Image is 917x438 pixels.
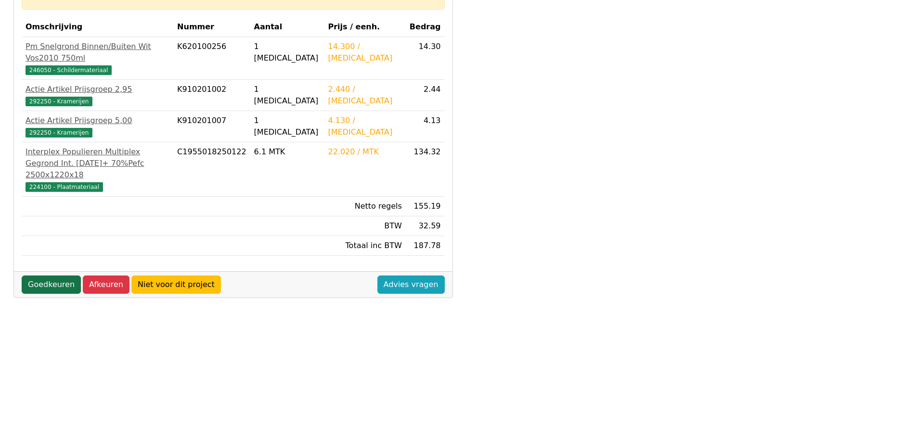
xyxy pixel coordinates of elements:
div: Interplex Populieren Multiplex Gegrond Int. [DATE]+ 70%Pefc 2500x1220x18 [26,146,169,181]
td: 14.30 [406,37,445,80]
th: Aantal [250,17,324,37]
td: Totaal inc BTW [324,236,405,256]
a: Afkeuren [83,275,129,294]
td: K910201007 [173,111,250,142]
a: Advies vragen [377,275,445,294]
span: 292250 - Kramerijen [26,97,92,106]
div: 22.020 / MTK [328,146,401,158]
div: 6.1 MTK [254,146,321,158]
div: 1 [MEDICAL_DATA] [254,115,321,138]
th: Bedrag [406,17,445,37]
div: 2.440 / [MEDICAL_DATA] [328,84,401,107]
div: Pm Snelgrond Binnen/Buiten Wit Vos2010 750ml [26,41,169,64]
td: Netto regels [324,197,405,216]
div: 4.130 / [MEDICAL_DATA] [328,115,401,138]
a: Actie Artikel Prijsgroep 5,00292250 - Kramerijen [26,115,169,138]
div: Actie Artikel Prijsgroep 5,00 [26,115,169,126]
td: 32.59 [406,216,445,236]
th: Prijs / eenh. [324,17,405,37]
div: 14.300 / [MEDICAL_DATA] [328,41,401,64]
td: BTW [324,216,405,236]
span: 292250 - Kramerijen [26,128,92,138]
td: 134.32 [406,142,445,197]
span: 246050 - Schildermateriaal [26,65,112,75]
a: Pm Snelgrond Binnen/Buiten Wit Vos2010 750ml246050 - Schildermateriaal [26,41,169,75]
div: 1 [MEDICAL_DATA] [254,41,321,64]
a: Actie Artikel Prijsgroep 2,95292250 - Kramerijen [26,84,169,107]
th: Omschrijving [22,17,173,37]
td: 155.19 [406,197,445,216]
span: 224100 - Plaatmateriaal [26,182,103,192]
td: 4.13 [406,111,445,142]
div: Actie Artikel Prijsgroep 2,95 [26,84,169,95]
td: K910201002 [173,80,250,111]
a: Goedkeuren [22,275,81,294]
div: 1 [MEDICAL_DATA] [254,84,321,107]
td: 2.44 [406,80,445,111]
td: K620100256 [173,37,250,80]
a: Niet voor dit project [131,275,221,294]
th: Nummer [173,17,250,37]
td: C1955018250122 [173,142,250,197]
a: Interplex Populieren Multiplex Gegrond Int. [DATE]+ 70%Pefc 2500x1220x18224100 - Plaatmateriaal [26,146,169,192]
td: 187.78 [406,236,445,256]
